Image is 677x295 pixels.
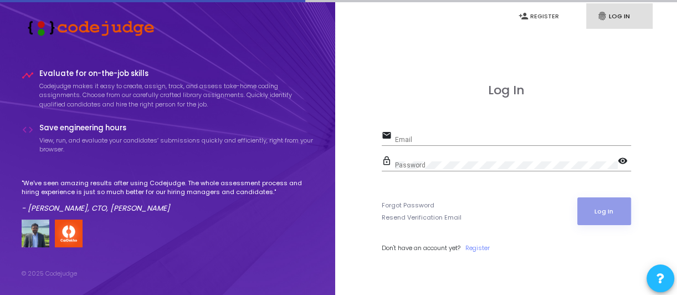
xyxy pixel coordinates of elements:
a: Register [465,243,490,253]
h3: Log In [382,83,631,98]
mat-icon: visibility [618,155,631,169]
span: Don't have an account yet? [382,243,460,252]
p: View, run, and evaluate your candidates’ submissions quickly and efficiently, right from your bro... [39,136,314,154]
input: Email [395,136,631,144]
a: Resend Verification Email [382,213,461,222]
i: timeline [22,69,34,82]
p: Codejudge makes it easy to create, assign, track, and assess take-home coding assignments. Choose... [39,82,314,109]
p: "We've seen amazing results after using Codejudge. The whole assessment process and hiring experi... [22,179,314,197]
img: user image [22,220,49,247]
i: fingerprint [597,11,607,21]
img: company-logo [55,220,83,247]
mat-icon: email [382,130,395,143]
a: person_addRegister [507,3,574,29]
a: Forgot Password [382,201,434,210]
h4: Save engineering hours [39,124,314,133]
a: fingerprintLog In [586,3,653,29]
button: Log In [577,197,631,225]
i: code [22,124,34,136]
em: - [PERSON_NAME], CTO, [PERSON_NAME] [22,203,170,213]
mat-icon: lock_outline [382,155,395,169]
i: person_add [519,11,529,21]
div: © 2025 Codejudge [22,269,77,278]
h4: Evaluate for on-the-job skills [39,69,314,78]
